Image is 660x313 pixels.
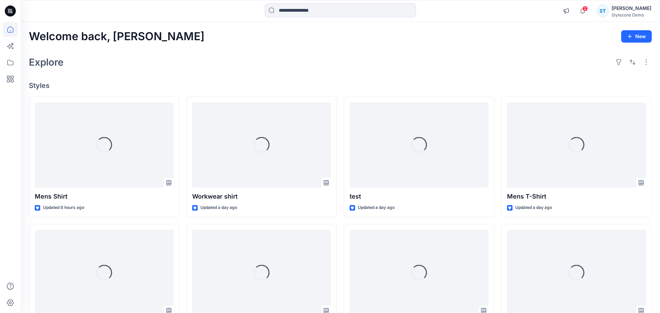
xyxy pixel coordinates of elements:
[350,192,488,201] p: test
[507,192,646,201] p: Mens T-Shirt
[621,30,652,43] button: New
[596,5,609,17] div: ST
[29,30,205,43] h2: Welcome back, [PERSON_NAME]
[43,204,84,211] p: Updated 8 hours ago
[515,204,552,211] p: Updated a day ago
[612,12,651,18] div: Stylezone Demo
[35,192,174,201] p: Mens Shirt
[29,81,652,90] h4: Styles
[582,6,588,11] span: 2
[192,192,331,201] p: Workwear shirt
[200,204,237,211] p: Updated a day ago
[29,57,64,68] h2: Explore
[358,204,395,211] p: Updated a day ago
[612,4,651,12] div: [PERSON_NAME]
